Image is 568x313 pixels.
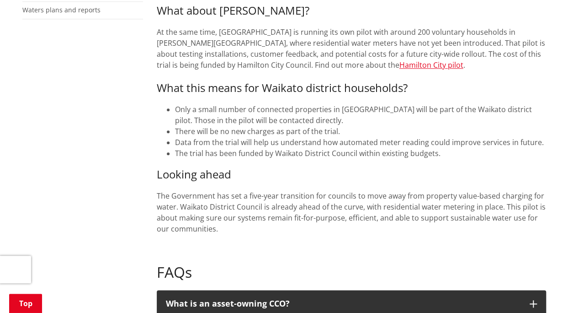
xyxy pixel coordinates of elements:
li: There will be no new charges as part of the trial. [175,126,546,137]
p: The trial has been funded by Waikato District Council within existing budgets. [175,148,546,159]
li: Only a small number of connected properties in [GEOGRAPHIC_DATA] will be part of the Waikato dist... [175,104,546,126]
a: Top [9,294,42,313]
a: Hamilton City pilot [399,60,463,70]
div: At the same time, [GEOGRAPHIC_DATA] is running its own pilot with around 200 voluntary households... [157,27,546,70]
h3: Looking ahead [157,168,546,181]
div: What is an asset-owning CCO? [166,299,520,308]
iframe: Messenger Launcher [526,275,559,308]
li: Data from the trial will help us understand how automated meter reading could improve services in... [175,137,546,148]
h2: FAQs [157,264,546,281]
a: Waters plans and reports [22,5,101,14]
h3: What about [PERSON_NAME]? [157,4,546,17]
span: The Government has set a five-year transition for councils to move away from property value-based... [157,191,546,234]
h3: What this means for Waikato district households? [157,81,546,95]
